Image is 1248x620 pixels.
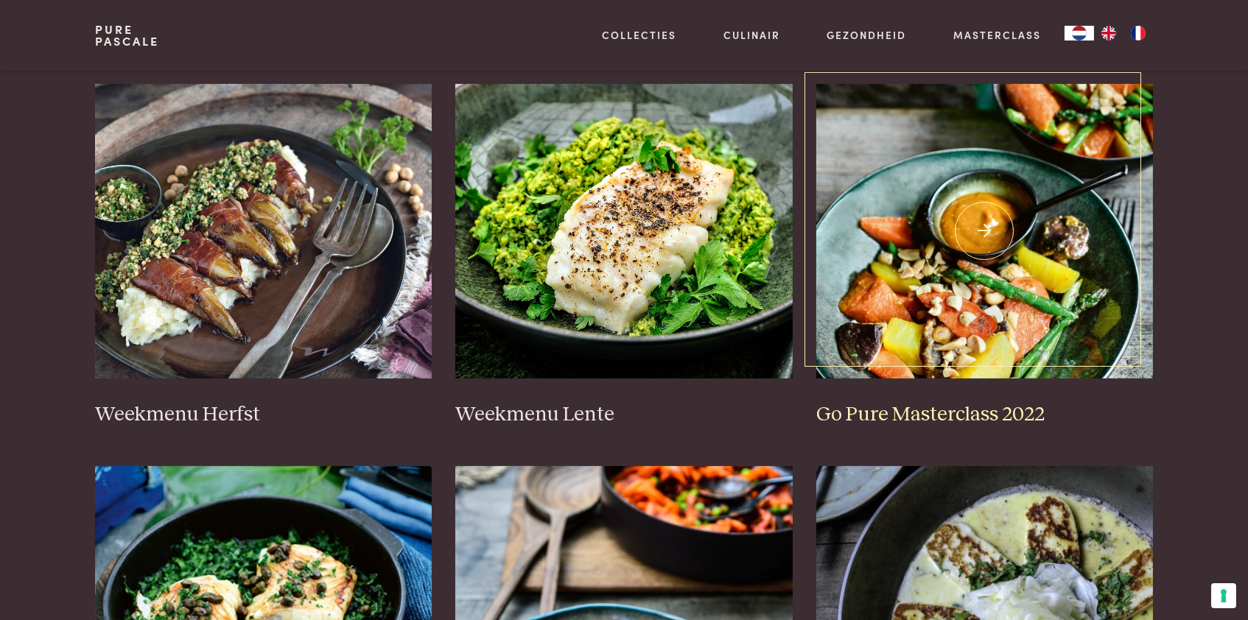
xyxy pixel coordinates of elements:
button: Uw voorkeuren voor toestemming voor trackingtechnologieën [1211,583,1236,608]
aside: Language selected: Nederlands [1065,26,1153,40]
a: Culinair [723,27,780,43]
a: PurePascale [95,24,159,47]
a: NL [1065,26,1094,40]
a: Weekmenu Lente Weekmenu Lente [455,84,793,427]
img: Weekmenu Herfst [95,84,432,378]
a: FR [1123,26,1153,40]
h3: Weekmenu Lente [455,402,793,428]
h3: Go Pure Masterclass 2022 [816,402,1154,428]
a: Go Pure Masterclass 2022 Go Pure Masterclass 2022 [816,84,1154,427]
a: EN [1094,26,1123,40]
h3: Weekmenu Herfst [95,402,432,428]
a: Collecties [602,27,676,43]
img: Go Pure Masterclass 2022 [816,84,1154,378]
a: Gezondheid [827,27,907,43]
img: Weekmenu Lente [455,84,793,378]
ul: Language list [1094,26,1153,40]
a: Weekmenu Herfst Weekmenu Herfst [95,84,432,427]
div: Language [1065,26,1094,40]
a: Masterclass [953,27,1041,43]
